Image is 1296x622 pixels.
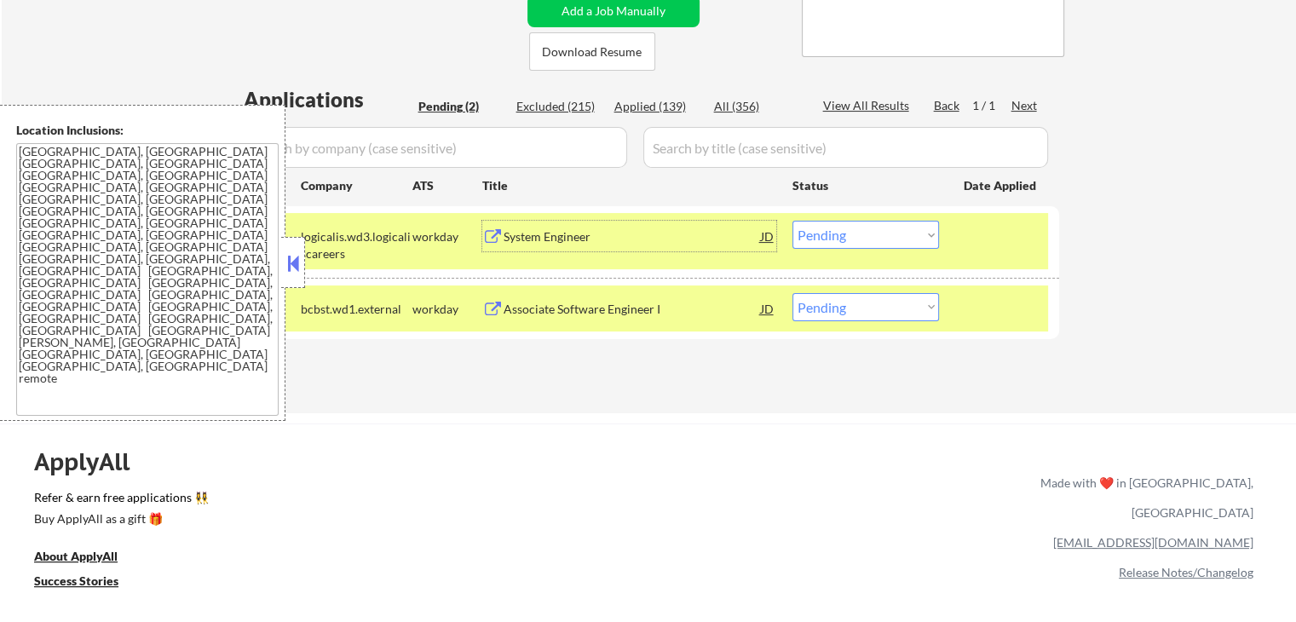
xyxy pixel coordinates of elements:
[614,98,700,115] div: Applied (139)
[34,492,684,510] a: Refer & earn free applications 👯‍♀️
[1119,565,1253,579] a: Release Notes/Changelog
[34,510,204,531] a: Buy ApplyAll as a gift 🎁
[516,98,602,115] div: Excluded (215)
[934,97,961,114] div: Back
[418,98,504,115] div: Pending (2)
[34,547,141,568] a: About ApplyAll
[34,573,118,588] u: Success Stories
[714,98,799,115] div: All (356)
[643,127,1048,168] input: Search by title (case sensitive)
[792,170,939,200] div: Status
[972,97,1011,114] div: 1 / 1
[301,301,412,318] div: bcbst.wd1.external
[301,177,412,194] div: Company
[244,89,412,110] div: Applications
[34,447,149,476] div: ApplyAll
[529,32,655,71] button: Download Resume
[412,301,482,318] div: workday
[504,228,761,245] div: System Engineer
[759,221,776,251] div: JD
[16,122,279,139] div: Location Inclusions:
[964,177,1039,194] div: Date Applied
[759,293,776,324] div: JD
[301,228,412,262] div: logicalis.wd3.logicaliscareers
[244,127,627,168] input: Search by company (case sensitive)
[1034,468,1253,527] div: Made with ❤️ in [GEOGRAPHIC_DATA], [GEOGRAPHIC_DATA]
[34,513,204,525] div: Buy ApplyAll as a gift 🎁
[34,572,141,593] a: Success Stories
[412,177,482,194] div: ATS
[412,228,482,245] div: workday
[1011,97,1039,114] div: Next
[34,549,118,563] u: About ApplyAll
[482,177,776,194] div: Title
[823,97,914,114] div: View All Results
[1053,535,1253,550] a: [EMAIL_ADDRESS][DOMAIN_NAME]
[504,301,761,318] div: Associate Software Engineer I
